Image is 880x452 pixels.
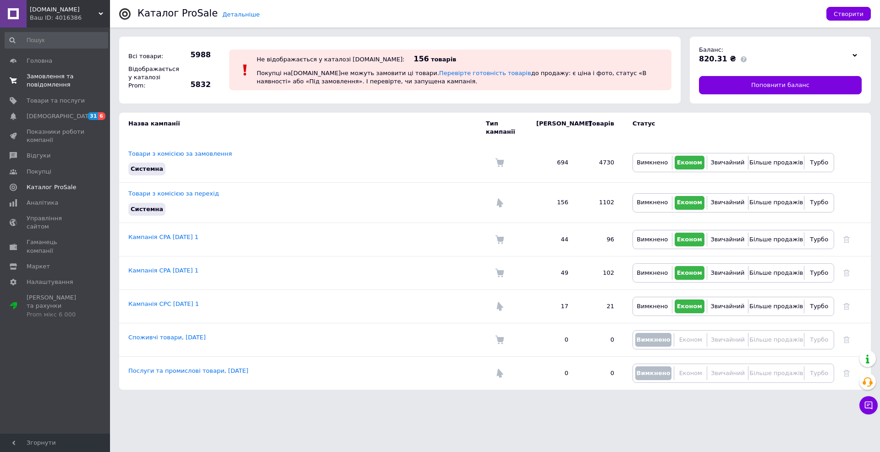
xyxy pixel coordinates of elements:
td: 21 [577,289,623,323]
button: Більше продажів [751,196,802,210]
button: Більше продажів [751,266,802,280]
button: Звичайний [709,366,746,380]
button: Економ [676,366,704,380]
td: Статус [623,113,834,143]
span: Звичайний [710,236,744,243]
span: Системна [131,206,163,212]
span: Показники роботи компанії [27,128,85,144]
button: Звичайний [709,156,746,169]
span: Вимкнено [637,199,668,206]
span: Вимкнено [636,370,670,376]
td: [PERSON_NAME] [527,113,577,143]
img: Комісія за замовлення [495,335,504,344]
td: 0 [577,323,623,356]
button: Звичайний [709,333,746,347]
button: Більше продажів [751,333,802,347]
span: 156 [414,54,429,63]
span: товарів [431,56,456,63]
button: Звичайний [709,266,746,280]
td: Товарів [577,113,623,143]
span: [PERSON_NAME] та рахунки [27,294,85,319]
span: Звичайний [710,269,744,276]
a: Кампанія CPC [DATE] 1 [128,300,199,307]
td: Назва кампанії [119,113,486,143]
a: Товари з комісією за замовлення [128,150,232,157]
button: Вимкнено [635,266,670,280]
button: Вимкнено [635,233,670,246]
button: Економ [675,266,704,280]
span: Звичайний [710,303,744,310]
span: Турбо [810,303,828,310]
span: Турбо [810,236,828,243]
span: Економ [677,199,702,206]
a: Видалити [843,303,850,310]
span: Економ [679,370,702,376]
span: Турбо [810,269,828,276]
div: Каталог ProSale [137,9,218,18]
span: Товари та послуги [27,97,85,105]
span: Вимкнено [637,269,668,276]
span: Звичайний [711,336,745,343]
img: Комісія за замовлення [495,268,504,278]
div: Не відображається у каталозі [DOMAIN_NAME]: [257,56,405,63]
img: :exclamation: [238,63,252,77]
button: Звичайний [709,300,746,313]
div: Ваш ID: 4016386 [30,14,110,22]
span: Маркет [27,262,50,271]
a: Видалити [843,336,850,343]
span: Більше продажів [749,269,803,276]
span: Турбо [810,159,828,166]
span: 6 [98,112,105,120]
td: 694 [527,143,577,183]
span: Замовлення та повідомлення [27,72,85,89]
span: Поповнити баланс [751,81,809,89]
td: 0 [577,356,623,390]
div: Відображається у каталозі Prom: [126,63,176,93]
button: Звичайний [709,196,746,210]
td: 96 [577,223,623,256]
td: 102 [577,256,623,289]
button: Чат з покупцем [859,396,878,414]
img: Комісія за перехід [495,369,504,378]
span: Звичайний [710,159,744,166]
td: 0 [527,323,577,356]
span: 31 [88,112,98,120]
input: Пошук [5,32,108,49]
span: Звичайний [711,370,745,376]
button: Більше продажів [751,300,802,313]
button: Створити [826,7,871,21]
td: 0 [527,356,577,390]
td: 17 [527,289,577,323]
button: Більше продажів [751,233,802,246]
span: Каталог ProSale [27,183,76,191]
button: Економ [676,333,704,347]
span: bigben.prom.ua [30,5,99,14]
a: Кампанія CPA [DATE] 1 [128,234,198,240]
a: Товари з комісією за перехід [128,190,219,197]
div: Всі товари: [126,50,176,63]
a: Видалити [843,236,850,243]
span: Створити [834,11,863,17]
span: Економ [679,336,702,343]
span: Вимкнено [636,336,670,343]
a: Кампанія CPA [DATE] 1 [128,267,198,274]
button: Вимкнено [635,366,671,380]
span: Гаманець компанії [27,238,85,255]
span: Вимкнено [637,236,668,243]
a: Послуги та промислові товари, [DATE] [128,367,248,374]
button: Турбо [807,196,831,210]
a: Детальніше [222,11,260,18]
button: Вимкнено [635,196,670,210]
span: Покупці [27,168,51,176]
a: Видалити [843,269,850,276]
td: 156 [527,183,577,223]
span: Більше продажів [749,303,803,310]
td: Тип кампанії [486,113,527,143]
span: Економ [677,303,702,310]
td: 1102 [577,183,623,223]
button: Турбо [807,333,831,347]
span: Баланс: [699,46,723,53]
span: 5988 [179,50,211,60]
span: Економ [677,159,702,166]
a: Видалити [843,370,850,376]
